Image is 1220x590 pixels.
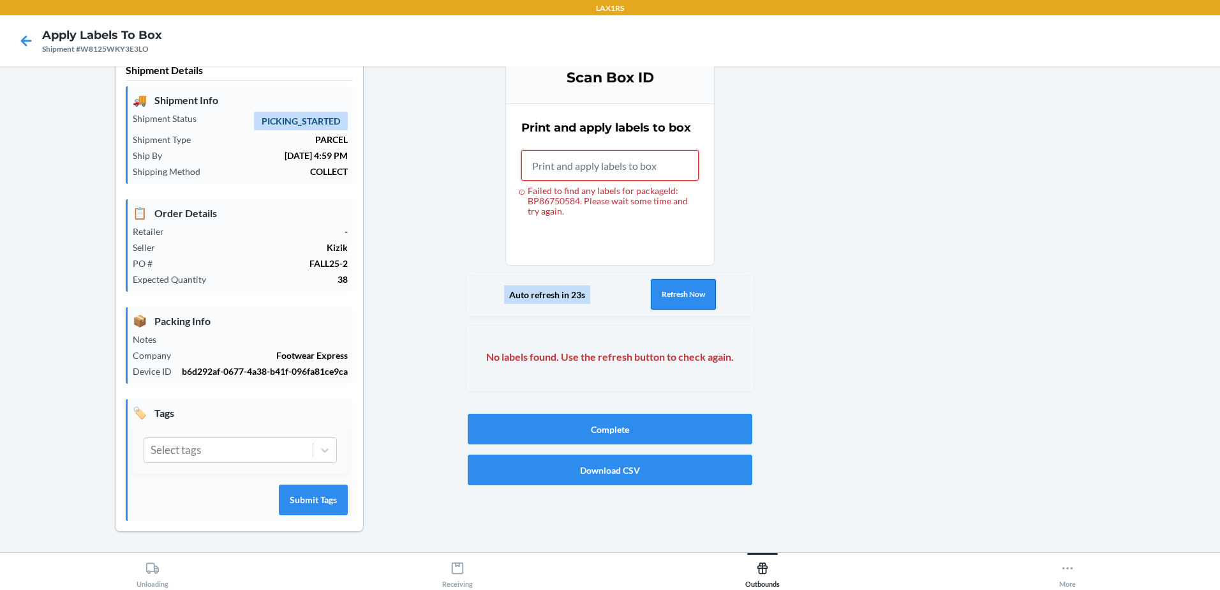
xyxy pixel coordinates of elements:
[133,333,167,346] p: Notes
[254,112,348,130] span: PICKING_STARTED
[133,404,147,421] span: 🏷️
[133,241,165,254] p: Seller
[133,349,181,362] p: Company
[133,365,182,378] p: Device ID
[216,273,348,286] p: 38
[133,91,348,109] p: Shipment Info
[133,257,163,270] p: PO #
[504,285,590,304] div: Auto refresh in 23s
[305,553,610,588] button: Receiving
[133,273,216,286] p: Expected Quantity
[521,68,699,88] h3: Scan Box ID
[165,241,348,254] p: Kizik
[137,556,168,588] div: Unloading
[133,165,211,178] p: Shipping Method
[915,553,1220,588] button: More
[182,365,348,378] p: b6d292af-0677-4a38-b41f-096fa81ce9ca
[174,225,348,238] p: -
[596,3,624,14] p: LAX1RS
[133,204,348,222] p: Order Details
[181,349,348,362] p: Footwear Express
[151,442,201,458] div: Select tags
[133,312,348,329] p: Packing Info
[133,91,147,109] span: 🚚
[133,133,201,146] p: Shipment Type
[1059,556,1076,588] div: More
[163,257,348,270] p: FALL25-2
[126,63,353,81] p: Shipment Details
[279,485,348,515] button: Submit Tags
[610,553,915,588] button: Outbounds
[442,556,473,588] div: Receiving
[651,279,716,310] button: Refresh Now
[745,556,780,588] div: Outbounds
[133,404,348,421] p: Tags
[468,455,752,485] button: Download CSV
[211,165,348,178] p: COLLECT
[133,204,147,222] span: 📋
[133,112,207,125] p: Shipment Status
[133,149,172,162] p: Ship By
[468,414,752,444] button: Complete
[42,43,162,55] div: Shipment #W8125WKY3E3LO
[201,133,348,146] p: PARCEL
[479,334,741,380] div: No labels found. Use the refresh button to check again.
[521,186,699,216] div: Failed to find any labels for packageId: BP86750584. Please wait some time and try again.
[133,225,174,238] p: Retailer
[172,149,348,162] p: [DATE] 4:59 PM
[521,150,699,181] input: Failed to find any labels for packageId: BP86750584. Please wait some time and try again.
[42,27,162,43] h4: Apply Labels to Box
[133,312,147,329] span: 📦
[521,119,691,136] h2: Print and apply labels to box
